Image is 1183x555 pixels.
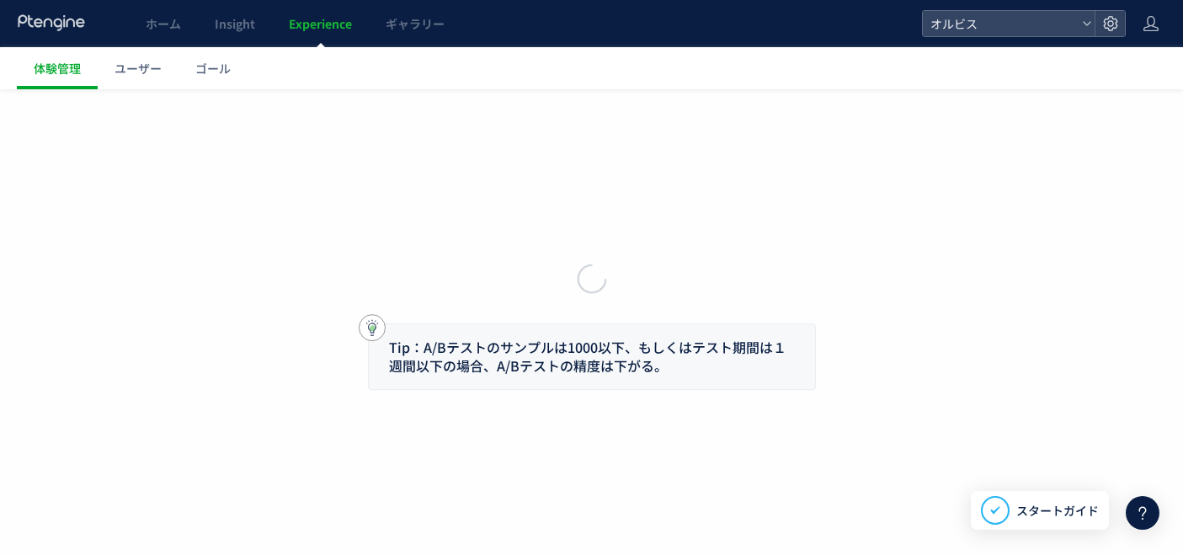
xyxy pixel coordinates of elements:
[925,11,1075,36] span: オルビス
[1016,502,1099,520] span: スタートガイド
[215,15,255,32] span: Insight
[34,60,81,77] span: 体験管理
[386,15,445,32] span: ギャラリー
[389,337,786,376] span: Tip：A/Bテストのサンプルは1000以下、もしくはテスト期間は１週間以下の場合、A/Bテストの精度は下がる。
[289,15,352,32] span: Experience
[195,60,231,77] span: ゴール
[146,15,181,32] span: ホーム
[115,60,162,77] span: ユーザー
